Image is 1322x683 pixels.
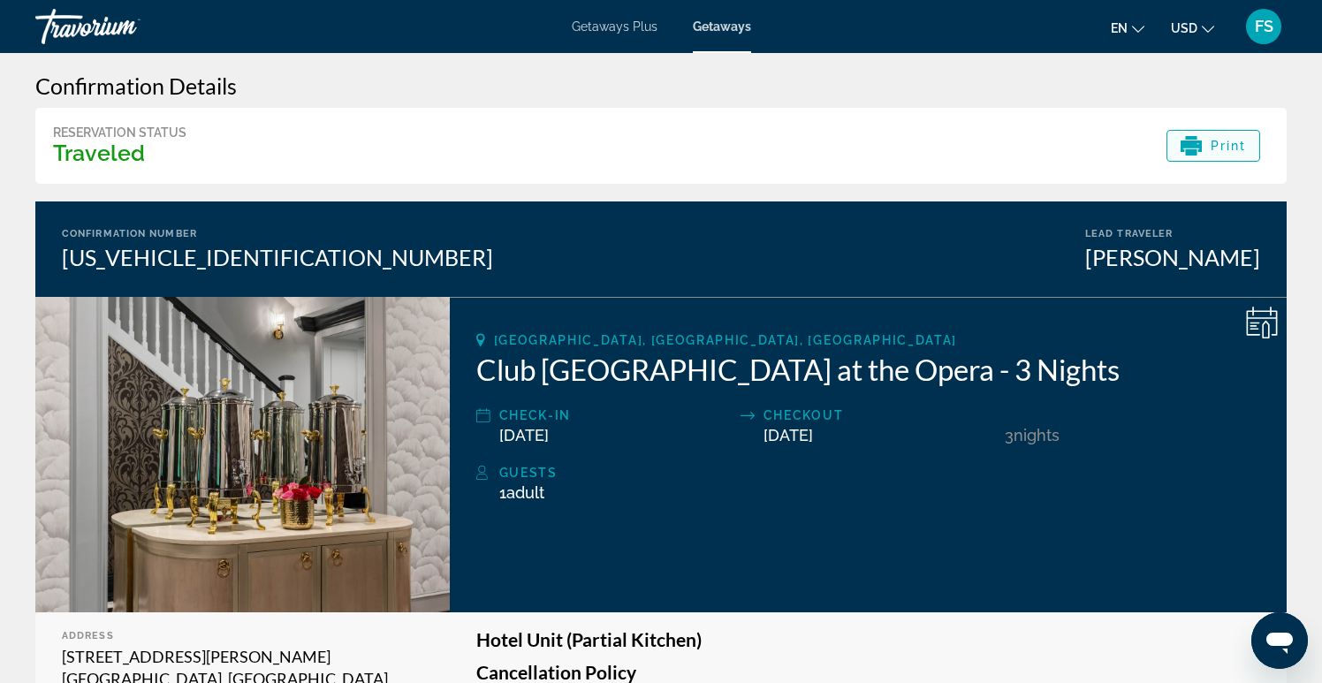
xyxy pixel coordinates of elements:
div: Address [62,630,423,641]
h3: Traveled [53,140,186,166]
div: [US_VEHICLE_IDENTIFICATION_NUMBER] [62,244,493,270]
div: Checkout [764,405,996,426]
span: en [1111,21,1128,35]
span: USD [1171,21,1197,35]
a: Travorium [35,4,212,49]
button: User Menu [1241,8,1287,45]
span: 3 [1005,426,1014,444]
div: Guests [499,462,1260,483]
button: Change language [1111,15,1144,41]
h3: Confirmation Details [35,72,1287,99]
span: Print [1211,139,1247,153]
div: Confirmation Number [62,228,493,239]
h2: Club [GEOGRAPHIC_DATA] at the Opera - 3 Nights [476,352,1260,387]
div: Check-In [499,405,732,426]
span: [DATE] [764,426,813,444]
iframe: Button to launch messaging window [1251,612,1308,669]
div: Reservation Status [53,125,186,140]
div: [PERSON_NAME] [1085,244,1260,270]
button: Print [1166,130,1261,162]
span: Adult [506,483,544,502]
span: 1 [499,483,544,502]
a: Getaways [693,19,751,34]
button: Change currency [1171,15,1214,41]
span: [DATE] [499,426,549,444]
h3: Hotel Unit (Partial Kitchen) [476,630,1260,649]
span: Nights [1014,426,1060,444]
span: [GEOGRAPHIC_DATA], [GEOGRAPHIC_DATA], [GEOGRAPHIC_DATA] [494,333,957,347]
a: Getaways Plus [572,19,657,34]
h3: Cancellation Policy [476,663,1260,682]
div: Lead Traveler [1085,228,1260,239]
span: FS [1255,18,1273,35]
